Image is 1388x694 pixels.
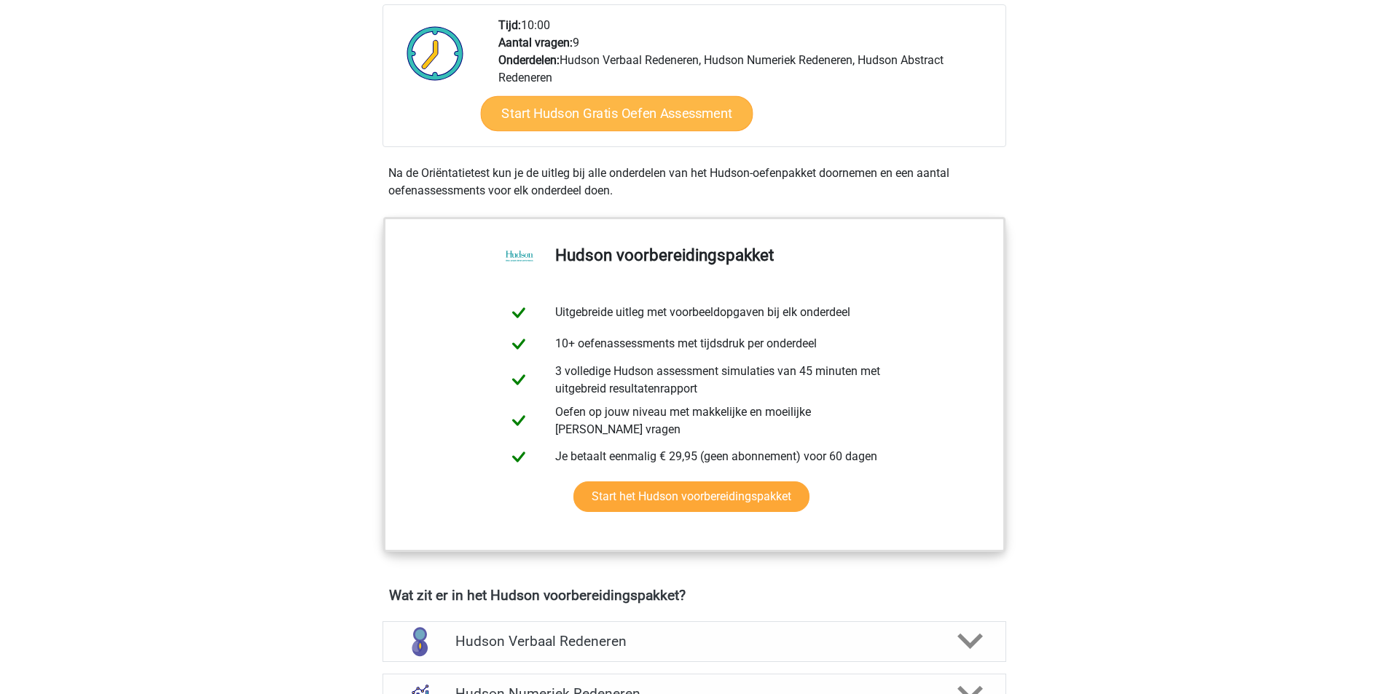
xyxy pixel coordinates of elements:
[498,18,521,32] b: Tijd:
[377,621,1012,662] a: verbaal redeneren Hudson Verbaal Redeneren
[487,17,1005,146] div: 10:00 9 Hudson Verbaal Redeneren, Hudson Numeriek Redeneren, Hudson Abstract Redeneren
[480,96,753,131] a: Start Hudson Gratis Oefen Assessment
[401,623,439,661] img: verbaal redeneren
[498,53,560,67] b: Onderdelen:
[389,587,1000,604] h4: Wat zit er in het Hudson voorbereidingspakket?
[573,481,809,512] a: Start het Hudson voorbereidingspakket
[498,36,573,50] b: Aantal vragen:
[383,165,1006,200] div: Na de Oriëntatietest kun je de uitleg bij alle onderdelen van het Hudson-oefenpakket doornemen en...
[455,633,933,650] h4: Hudson Verbaal Redeneren
[399,17,472,90] img: Klok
